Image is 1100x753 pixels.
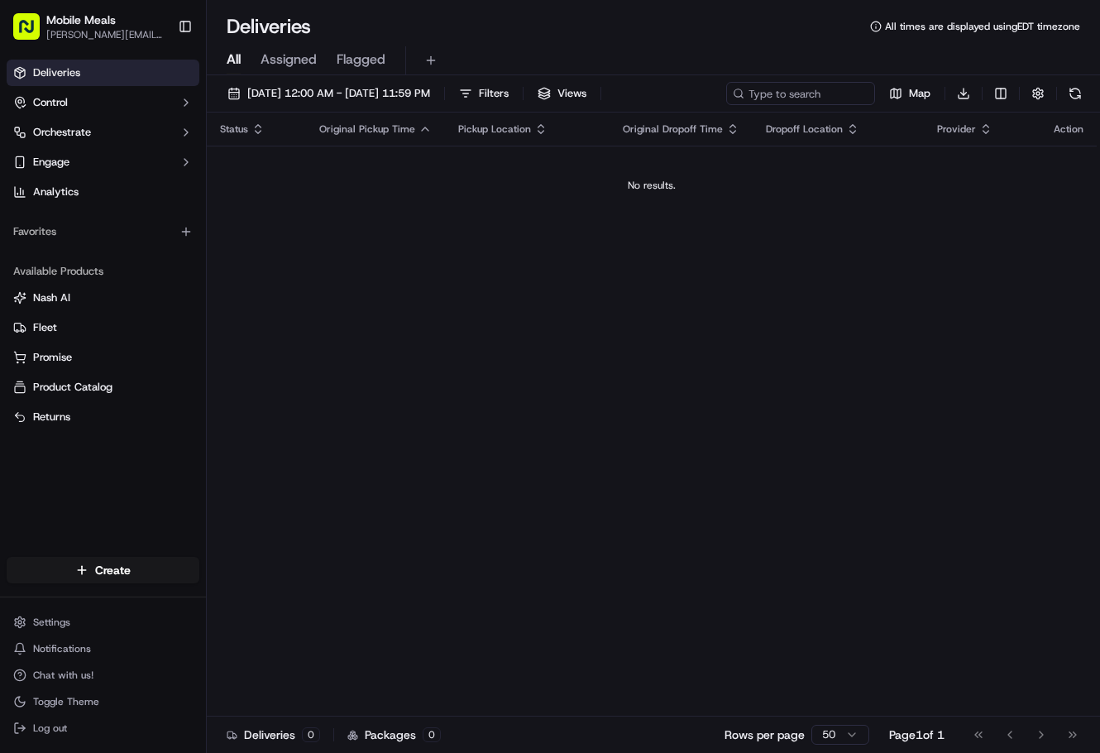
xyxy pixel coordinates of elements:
[13,320,193,335] a: Fleet
[7,404,199,430] button: Returns
[213,179,1090,192] div: No results.
[33,350,72,365] span: Promise
[458,122,531,136] span: Pickup Location
[33,320,57,335] span: Fleet
[7,374,199,400] button: Product Catalog
[7,611,199,634] button: Settings
[33,125,91,140] span: Orchestrate
[1064,82,1087,105] button: Refresh
[7,7,171,46] button: Mobile Meals[PERSON_NAME][EMAIL_ADDRESS][DOMAIN_NAME]
[95,562,131,578] span: Create
[7,664,199,687] button: Chat with us!
[33,642,91,655] span: Notifications
[885,20,1080,33] span: All times are displayed using EDT timezone
[530,82,594,105] button: Views
[247,86,430,101] span: [DATE] 12:00 AM - [DATE] 11:59 PM
[7,285,199,311] button: Nash AI
[889,727,945,743] div: Page 1 of 1
[909,86,930,101] span: Map
[7,218,199,245] div: Favorites
[7,690,199,713] button: Toggle Theme
[347,727,441,743] div: Packages
[13,410,193,424] a: Returns
[46,12,116,28] button: Mobile Meals
[46,28,165,41] button: [PERSON_NAME][EMAIL_ADDRESS][DOMAIN_NAME]
[13,350,193,365] a: Promise
[261,50,317,70] span: Assigned
[13,380,193,395] a: Product Catalog
[479,86,509,101] span: Filters
[33,65,80,80] span: Deliveries
[7,119,199,146] button: Orchestrate
[7,89,199,116] button: Control
[33,290,70,305] span: Nash AI
[33,155,69,170] span: Engage
[227,727,320,743] div: Deliveries
[319,122,415,136] span: Original Pickup Time
[7,258,199,285] div: Available Products
[227,50,241,70] span: All
[7,344,199,371] button: Promise
[33,616,70,629] span: Settings
[452,82,516,105] button: Filters
[33,695,99,708] span: Toggle Theme
[937,122,976,136] span: Provider
[725,727,805,743] p: Rows per page
[882,82,938,105] button: Map
[33,669,93,682] span: Chat with us!
[7,179,199,205] a: Analytics
[7,149,199,175] button: Engage
[337,50,385,70] span: Flagged
[557,86,586,101] span: Views
[227,13,311,40] h1: Deliveries
[220,82,438,105] button: [DATE] 12:00 AM - [DATE] 11:59 PM
[7,557,199,583] button: Create
[220,122,248,136] span: Status
[13,290,193,305] a: Nash AI
[766,122,843,136] span: Dropoff Location
[7,717,199,740] button: Log out
[7,314,199,341] button: Fleet
[33,185,79,199] span: Analytics
[33,410,70,424] span: Returns
[623,122,723,136] span: Original Dropoff Time
[33,95,68,110] span: Control
[423,727,441,742] div: 0
[726,82,875,105] input: Type to search
[1054,122,1083,136] div: Action
[302,727,320,742] div: 0
[33,380,112,395] span: Product Catalog
[33,722,67,735] span: Log out
[7,637,199,660] button: Notifications
[7,60,199,86] a: Deliveries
